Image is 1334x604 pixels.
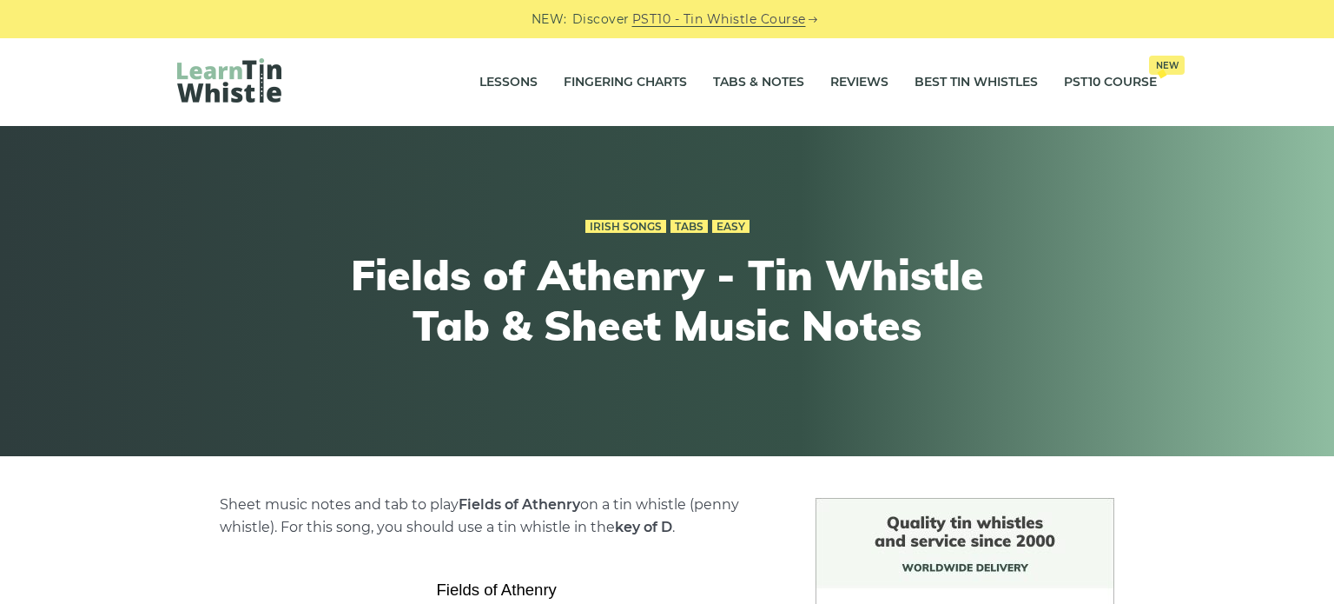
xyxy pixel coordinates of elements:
[615,519,672,535] strong: key of D
[177,58,281,103] img: LearnTinWhistle.com
[830,61,888,104] a: Reviews
[670,220,708,234] a: Tabs
[712,220,750,234] a: Easy
[915,61,1038,104] a: Best Tin Whistles
[347,250,987,350] h1: Fields of Athenry - Tin Whistle Tab & Sheet Music Notes
[220,494,774,539] p: Sheet music notes and tab to play on a tin whistle (penny whistle). For this song, you should use...
[1064,61,1157,104] a: PST10 CourseNew
[479,61,538,104] a: Lessons
[713,61,804,104] a: Tabs & Notes
[564,61,687,104] a: Fingering Charts
[1149,56,1185,75] span: New
[459,496,580,513] strong: Fields of Athenry
[585,220,666,234] a: Irish Songs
